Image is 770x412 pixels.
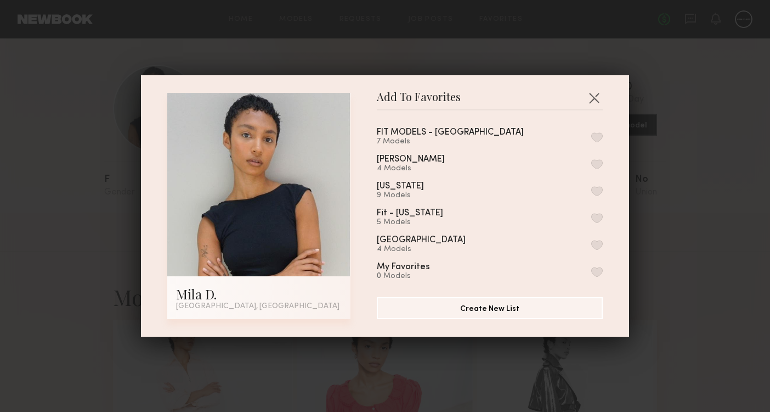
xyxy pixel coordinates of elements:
div: 5 Models [377,218,469,227]
div: 4 Models [377,245,492,254]
button: Create New List [377,297,603,319]
div: [GEOGRAPHIC_DATA] [377,236,466,245]
button: Close [585,89,603,107]
div: 9 Models [377,191,450,200]
span: Add To Favorites [377,93,461,109]
div: [US_STATE] [377,182,424,191]
div: FIT MODELS - [GEOGRAPHIC_DATA] [377,128,524,137]
div: 4 Models [377,164,471,173]
div: Fit - [US_STATE] [377,209,443,218]
div: [PERSON_NAME] [377,155,445,164]
div: My Favorites [377,263,430,272]
div: [GEOGRAPHIC_DATA], [GEOGRAPHIC_DATA] [176,303,342,310]
div: 7 Models [377,137,550,146]
div: 0 Models [377,272,456,281]
div: Mila D. [176,285,342,303]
